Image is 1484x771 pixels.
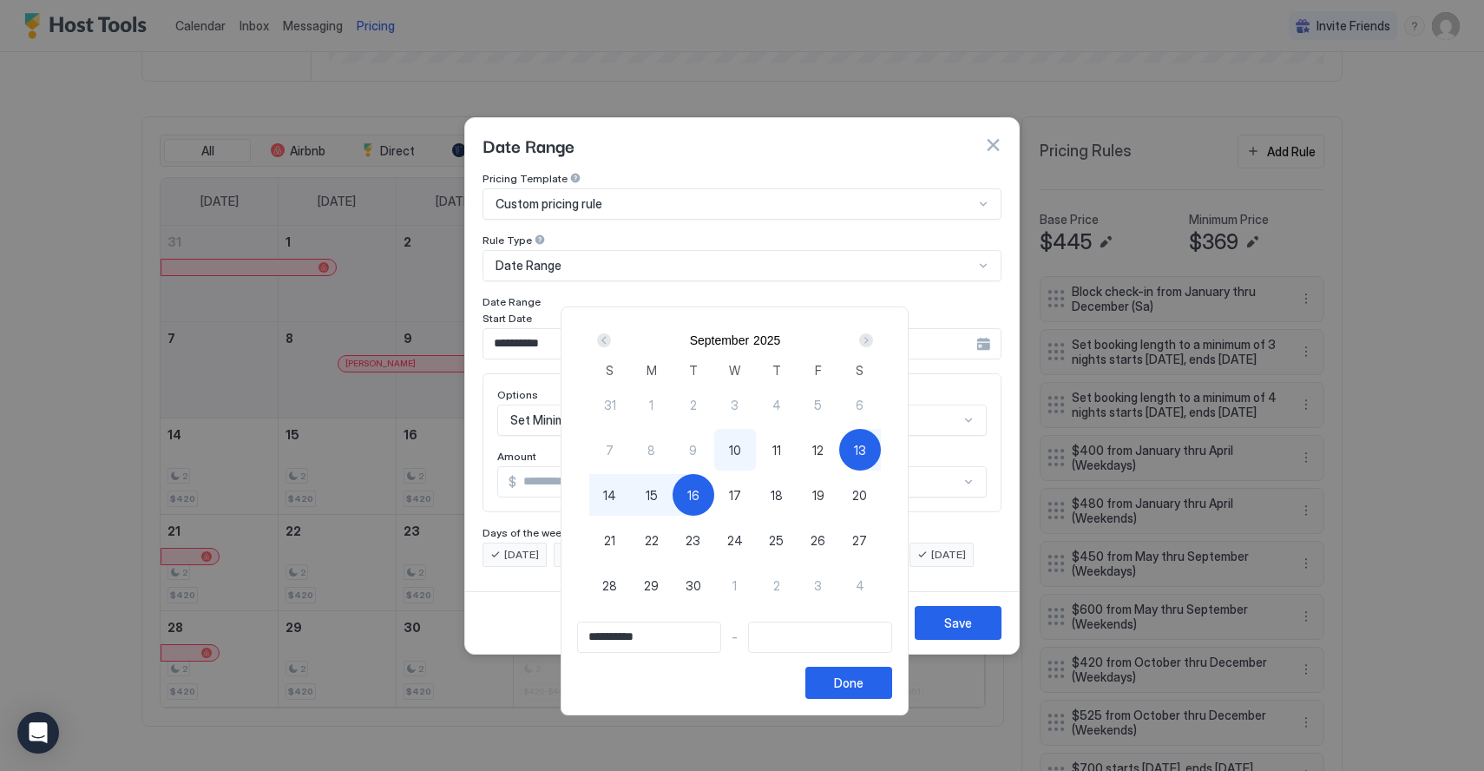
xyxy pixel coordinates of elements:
button: Done [805,667,892,699]
span: 2 [773,577,780,595]
button: 8 [631,429,673,471]
span: 23 [686,531,700,550]
span: F [815,361,822,379]
button: 23 [673,519,714,561]
button: 2025 [753,333,780,347]
button: 1 [714,564,756,606]
button: 25 [756,519,798,561]
button: 30 [673,564,714,606]
div: Open Intercom Messenger [17,712,59,754]
button: 11 [756,429,798,471]
button: 9 [673,429,714,471]
button: 29 [631,564,673,606]
button: 4 [756,384,798,425]
span: 3 [814,577,822,595]
button: 5 [798,384,839,425]
span: 1 [649,396,653,414]
span: 18 [771,486,783,504]
button: Prev [594,330,617,351]
span: 30 [686,577,701,595]
button: September [690,333,749,347]
button: 16 [673,474,714,516]
span: T [689,361,698,379]
span: 3 [731,396,739,414]
span: 29 [644,577,659,595]
div: Done [834,674,863,692]
input: Input Field [578,623,720,652]
span: 13 [854,441,866,459]
span: 11 [772,441,781,459]
span: 16 [687,486,699,504]
button: 28 [589,564,631,606]
span: M [647,361,657,379]
button: 13 [839,429,881,471]
span: 9 [689,441,697,459]
span: 12 [812,441,824,459]
span: 27 [852,531,867,550]
button: 20 [839,474,881,516]
span: 24 [727,531,743,550]
span: 2 [690,396,697,414]
button: 21 [589,519,631,561]
span: 4 [772,396,781,414]
button: 15 [631,474,673,516]
span: 5 [814,396,822,414]
span: 7 [606,441,614,459]
button: 27 [839,519,881,561]
button: 12 [798,429,839,471]
span: 14 [603,486,616,504]
span: 15 [646,486,658,504]
input: Input Field [749,623,891,652]
span: 26 [811,531,825,550]
span: 8 [647,441,655,459]
button: 2 [673,384,714,425]
span: 10 [729,441,741,459]
button: 3 [714,384,756,425]
button: 19 [798,474,839,516]
button: 7 [589,429,631,471]
span: S [606,361,614,379]
button: 31 [589,384,631,425]
button: 14 [589,474,631,516]
button: 17 [714,474,756,516]
span: 31 [604,396,616,414]
span: 22 [645,531,659,550]
span: - [732,629,738,645]
button: 18 [756,474,798,516]
button: 24 [714,519,756,561]
span: 1 [732,577,737,595]
button: 26 [798,519,839,561]
span: T [772,361,781,379]
button: 22 [631,519,673,561]
span: W [729,361,740,379]
button: 10 [714,429,756,471]
span: 19 [812,486,824,504]
button: 6 [839,384,881,425]
button: 1 [631,384,673,425]
button: 2 [756,564,798,606]
span: S [856,361,863,379]
span: 17 [729,486,741,504]
span: 28 [602,577,617,595]
span: 25 [769,531,784,550]
span: 21 [604,531,615,550]
span: 4 [856,577,864,595]
button: 3 [798,564,839,606]
button: Next [853,330,877,351]
button: 4 [839,564,881,606]
span: 20 [852,486,867,504]
span: 6 [856,396,863,414]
